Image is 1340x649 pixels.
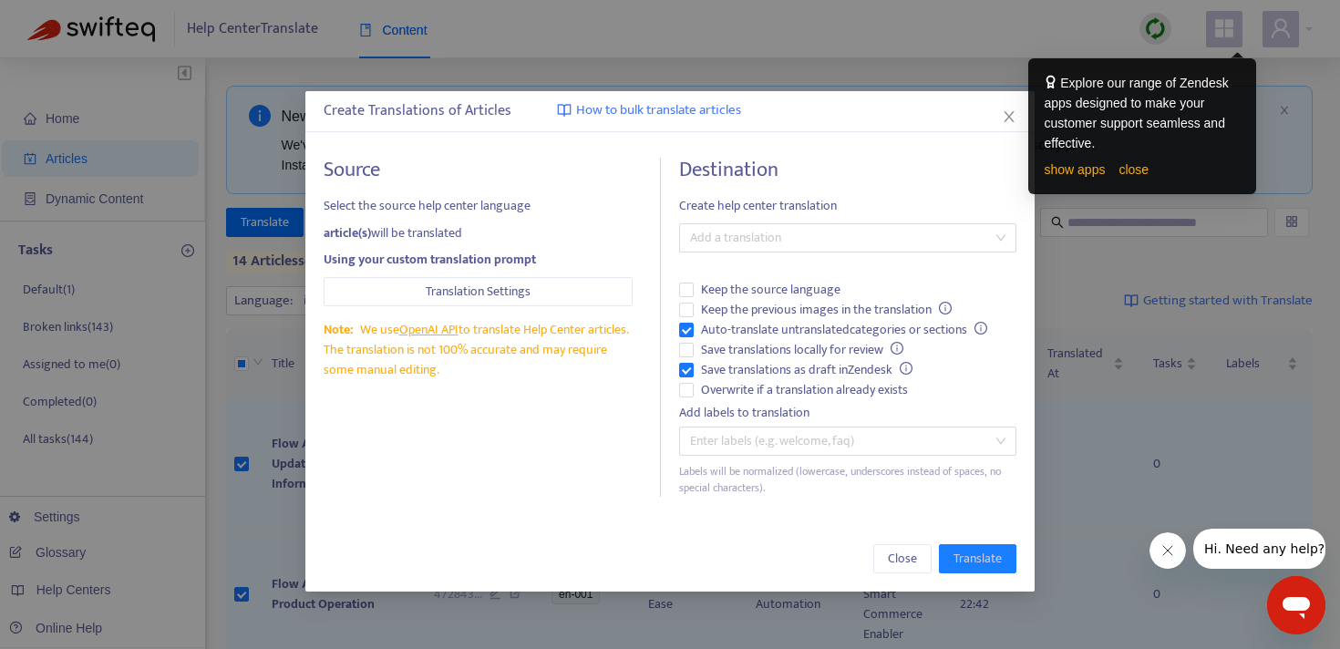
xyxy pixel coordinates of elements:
iframe: メッセージングウィンドウを開くボタン [1267,576,1325,634]
span: info-circle [891,342,903,355]
div: We use to translate Help Center articles. The translation is not 100% accurate and may require so... [324,320,633,380]
span: Select the source help center language [324,196,633,216]
div: Create Translations of Articles [324,100,1016,122]
span: Close [888,549,917,569]
span: Overwrite if a translation already exists [694,380,915,400]
div: Using your custom translation prompt [324,250,633,270]
a: show apps [1045,162,1106,177]
iframe: メッセージを閉じる [1149,532,1186,569]
strong: article(s) [324,222,371,243]
div: Add labels to translation [679,403,1016,423]
span: How to bulk translate articles [576,100,741,121]
a: close [1118,162,1149,177]
span: close [1002,109,1016,124]
span: info-circle [974,322,987,335]
a: OpenAI API [399,319,459,340]
a: How to bulk translate articles [557,100,741,121]
button: Close [873,544,932,573]
span: Keep the previous images in the translation [694,300,959,320]
span: Save translations as draft in Zendesk [694,360,920,380]
img: image-link [557,103,572,118]
span: Auto-translate untranslated categories or sections [694,320,995,340]
button: Translation Settings [324,277,633,306]
span: Note: [324,319,353,340]
span: Save translations locally for review [694,340,911,360]
div: Labels will be normalized (lowercase, underscores instead of spaces, no special characters). [679,463,1016,498]
div: Explore our range of Zendesk apps designed to make your customer support seamless and effective. [1045,73,1240,153]
h4: Destination [679,158,1016,182]
iframe: 会社からのメッセージ [1193,529,1325,569]
span: Translation Settings [426,282,531,302]
span: Create help center translation [679,196,1016,216]
span: info-circle [939,302,952,314]
h4: Source [324,158,633,182]
button: Translate [939,544,1016,573]
div: will be translated [324,223,633,243]
span: info-circle [900,362,912,375]
button: Close [999,107,1019,127]
span: Keep the source language [694,280,848,300]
